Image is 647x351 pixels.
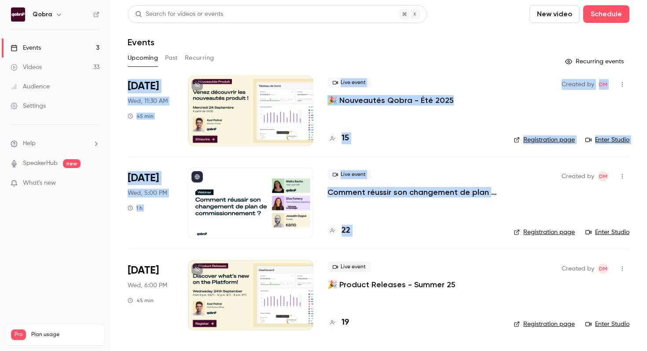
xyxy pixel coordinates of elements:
[514,320,575,329] a: Registration page
[585,135,629,144] a: Enter Studio
[599,79,607,90] span: DM
[128,281,167,290] span: Wed, 6:00 PM
[128,113,154,120] div: 45 min
[128,205,143,212] div: 1 h
[23,179,56,188] span: What's new
[11,82,50,91] div: Audience
[342,317,349,329] h4: 19
[598,263,608,274] span: Dylan Manceau
[599,171,607,182] span: DM
[128,297,154,304] div: 45 min
[583,5,629,23] button: Schedule
[327,225,350,237] a: 22
[11,63,42,72] div: Videos
[128,260,174,330] div: Sep 24 Wed, 6:00 PM (Europe/Paris)
[128,79,159,93] span: [DATE]
[327,169,371,180] span: Live event
[514,228,575,237] a: Registration page
[342,225,350,237] h4: 22
[514,135,575,144] a: Registration page
[33,10,52,19] h6: Qobra
[128,76,174,146] div: Sep 24 Wed, 11:30 AM (Europe/Paris)
[342,132,349,144] h4: 15
[128,37,154,48] h1: Events
[11,44,41,52] div: Events
[327,317,349,329] a: 19
[128,263,159,278] span: [DATE]
[11,329,26,340] span: Pro
[599,263,607,274] span: DM
[135,10,223,19] div: Search for videos or events
[165,51,178,65] button: Past
[128,189,167,197] span: Wed, 5:00 PM
[23,159,58,168] a: SpeakerHub
[128,168,174,238] div: Sep 24 Wed, 5:00 PM (Europe/Paris)
[327,95,454,106] a: 🎉 Nouveautés Qobra - Été 2025
[598,171,608,182] span: Dylan Manceau
[11,102,46,110] div: Settings
[562,263,594,274] span: Created by
[63,159,81,168] span: new
[31,331,99,338] span: Plan usage
[585,228,629,237] a: Enter Studio
[327,132,349,144] a: 15
[11,7,25,22] img: Qobra
[585,320,629,329] a: Enter Studio
[327,187,500,197] a: Comment réussir son changement de plan de commissionnement ?
[327,279,456,290] a: 🎉 Product Releases - Summer 25
[562,171,594,182] span: Created by
[529,5,580,23] button: New video
[327,262,371,272] span: Live event
[11,139,99,148] li: help-dropdown-opener
[128,51,158,65] button: Upcoming
[598,79,608,90] span: Dylan Manceau
[561,55,629,69] button: Recurring events
[128,97,168,106] span: Wed, 11:30 AM
[128,171,159,185] span: [DATE]
[562,79,594,90] span: Created by
[327,77,371,88] span: Live event
[185,51,214,65] button: Recurring
[23,139,36,148] span: Help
